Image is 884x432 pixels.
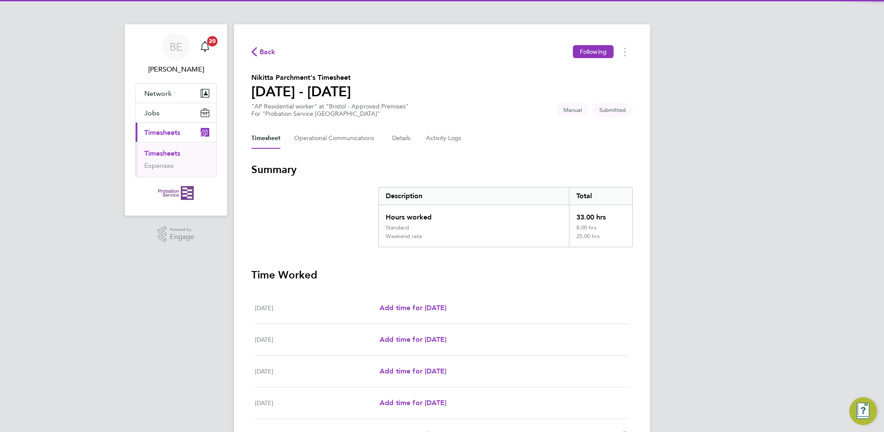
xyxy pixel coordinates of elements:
h1: [DATE] - [DATE] [251,83,351,100]
button: Timesheet [251,128,280,149]
div: [DATE] [255,303,380,313]
span: Timesheets [144,128,180,137]
span: Add time for [DATE] [380,304,446,312]
a: Add time for [DATE] [380,334,446,345]
span: Following [580,48,607,56]
div: Total [569,187,632,205]
span: This timesheet is Submitted. [592,103,633,117]
span: Add time for [DATE] [380,399,446,407]
div: "AP Residential worker" at "Bristol - Approved Premises" [251,103,409,118]
button: Timesheets Menu [617,45,633,59]
a: Add time for [DATE] [380,398,446,408]
h2: Nikitta Parchment's Timesheet [251,72,351,83]
div: 25.00 hrs [569,233,632,247]
img: probationservice-logo-retina.png [158,186,193,200]
div: 33.00 hrs [569,205,632,224]
button: Engage Resource Center [849,397,877,425]
span: 20 [207,36,218,46]
div: [DATE] [255,398,380,408]
span: Back [260,47,276,57]
a: Timesheets [144,149,180,157]
span: This timesheet was manually created. [556,103,589,117]
span: Network [144,89,172,98]
span: Add time for [DATE] [380,335,446,344]
a: BE[PERSON_NAME] [135,33,217,75]
a: Add time for [DATE] [380,303,446,313]
a: Expenses [144,161,174,170]
button: Jobs [136,103,216,122]
div: 8.00 hrs [569,224,632,233]
span: Engage [170,233,194,241]
button: Timesheets [136,123,216,142]
div: [DATE] [255,334,380,345]
nav: Main navigation [125,24,227,216]
div: [DATE] [255,366,380,376]
a: Powered byEngage [158,226,195,242]
a: Go to home page [135,186,217,200]
button: Details [392,128,412,149]
div: Weekend rate [386,233,422,240]
span: Add time for [DATE] [380,367,446,375]
div: Timesheets [136,142,216,177]
span: Ben Edwards [135,64,217,75]
div: Summary [378,187,633,247]
button: Following [573,45,614,58]
div: Hours worked [379,205,569,224]
h3: Time Worked [251,268,633,282]
div: For "Probation Service [GEOGRAPHIC_DATA]" [251,110,409,118]
button: Activity Logs [426,128,462,149]
a: 20 [196,33,214,61]
h3: Summary [251,163,633,177]
button: Network [136,84,216,103]
span: BE [169,41,182,52]
a: Add time for [DATE] [380,366,446,376]
div: Standard [386,224,409,231]
button: Operational Communications [294,128,378,149]
span: Jobs [144,109,159,117]
div: Description [379,187,569,205]
span: Powered by [170,226,194,233]
button: Back [251,46,276,57]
